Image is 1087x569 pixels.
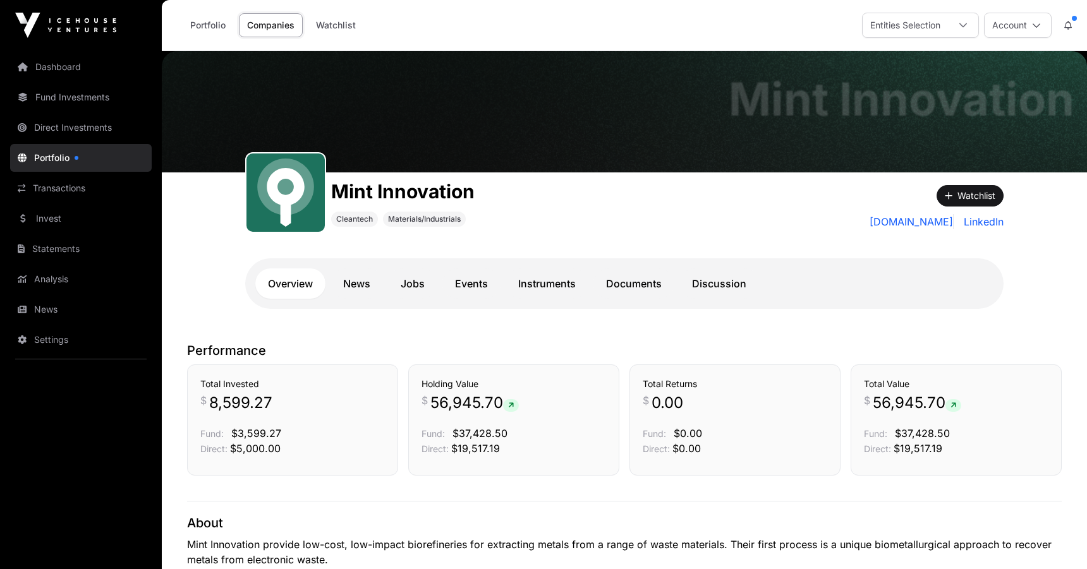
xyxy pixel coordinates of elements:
h3: Total Invested [200,378,385,390]
a: News [10,296,152,323]
span: $19,517.19 [894,442,942,455]
a: Analysis [10,265,152,293]
a: Documents [593,268,674,299]
span: $ [200,393,207,408]
span: Direct: [200,443,228,454]
a: Direct Investments [10,114,152,141]
a: Events [442,268,501,299]
span: Cleantech [336,214,373,224]
h1: Mint Innovation [331,180,475,203]
img: Mint.svg [252,159,320,227]
span: 56,945.70 [430,393,519,413]
span: Fund: [422,428,445,439]
span: $0.00 [672,442,701,455]
button: Watchlist [937,185,1004,207]
a: Transactions [10,174,152,202]
span: $ [864,393,870,408]
a: Portfolio [10,144,152,172]
span: $19,517.19 [451,442,500,455]
span: $0.00 [674,427,702,440]
span: Materials/Industrials [388,214,461,224]
a: Fund Investments [10,83,152,111]
span: $37,428.50 [895,427,950,440]
h1: Mint Innovation [729,76,1074,122]
a: Jobs [388,268,437,299]
span: $ [643,393,649,408]
span: 0.00 [652,393,683,413]
button: Account [984,13,1052,38]
p: Performance [187,342,1062,359]
a: Settings [10,326,152,354]
span: $5,000.00 [230,442,281,455]
a: Watchlist [308,13,364,37]
a: Invest [10,205,152,232]
span: $ [422,393,428,408]
h3: Total Value [864,378,1048,390]
span: $37,428.50 [452,427,507,440]
iframe: Chat Widget [1024,508,1087,569]
span: $3,599.27 [231,427,281,440]
nav: Tabs [255,268,993,299]
p: Mint Innovation provide low-cost, low-impact biorefineries for extracting metals from a range of ... [187,537,1062,567]
h3: Holding Value [422,378,606,390]
span: Fund: [643,428,666,439]
span: Direct: [864,443,891,454]
h3: Total Returns [643,378,827,390]
img: Icehouse Ventures Logo [15,13,116,38]
span: Fund: [200,428,224,439]
div: Entities Selection [863,13,948,37]
a: Statements [10,235,152,263]
span: Fund: [864,428,887,439]
a: Portfolio [182,13,234,37]
a: Overview [255,268,325,299]
a: Instruments [506,268,588,299]
a: Dashboard [10,53,152,81]
a: [DOMAIN_NAME] [870,214,954,229]
span: 8,599.27 [209,393,272,413]
a: Companies [239,13,303,37]
span: Direct: [422,443,449,454]
img: Mint Innovation [162,51,1087,172]
p: About [187,514,1062,532]
a: News [331,268,383,299]
span: 56,945.70 [873,393,961,413]
a: Discussion [679,268,759,299]
span: Direct: [643,443,670,454]
a: LinkedIn [959,214,1004,229]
